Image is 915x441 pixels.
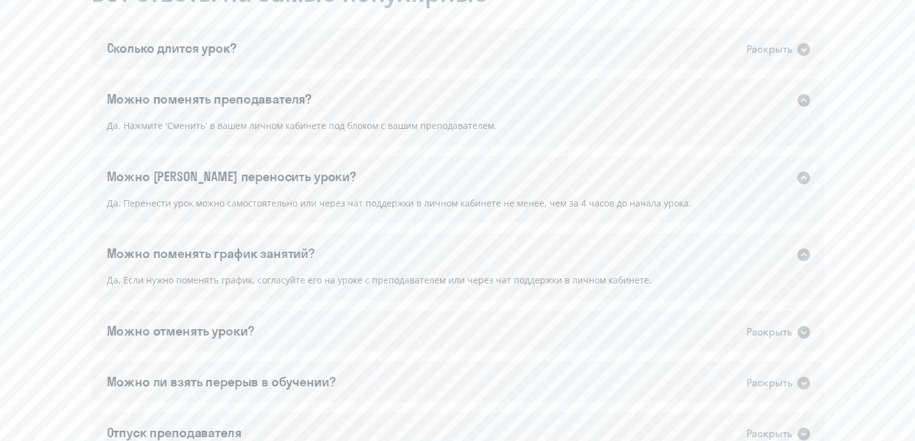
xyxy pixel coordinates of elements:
[746,41,792,57] div: Раскрыть
[107,245,315,262] div: Можно поменять график занятий?
[92,118,824,146] div: Да. Нажмите 'Сменить' в вашем личном кабинете под блоком с вашим преподавателем.
[107,322,254,340] div: Можно отменять уроки?
[746,324,792,340] div: Раскрыть
[92,273,824,301] div: Да. Если нужно поменять график, согласуйте его на уроке с преподавателем или через чат поддержки ...
[107,90,312,108] div: Можно поменять преподавателя?
[107,168,356,186] div: Можно [PERSON_NAME] переносить уроки?
[107,39,237,57] div: Сколько длится урок?
[746,375,792,391] div: Раскрыть
[107,373,336,391] div: Можно ли взять перерыв в обучении?
[92,196,824,224] div: Да. Перенести урок можно самостоятельно или через чат поддержки в личном кабинете не менее, чем з...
